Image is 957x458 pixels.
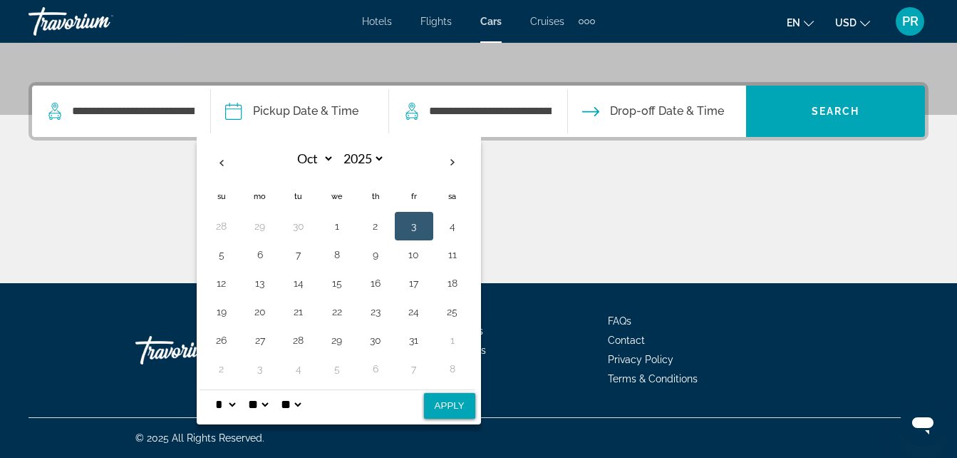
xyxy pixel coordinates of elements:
[480,16,502,27] a: Cars
[441,245,464,265] button: Day 11
[135,432,264,444] span: © 2025 All Rights Reserved.
[326,330,348,350] button: Day 29
[210,359,233,379] button: Day 2
[202,146,241,179] button: Previous month
[249,273,271,293] button: Day 13
[787,17,800,29] span: en
[608,335,645,346] a: Contact
[902,14,919,29] span: PR
[212,390,238,419] select: Select hour
[610,101,724,121] span: Drop-off Date & Time
[608,354,673,365] a: Privacy Policy
[530,16,564,27] a: Cruises
[835,17,857,29] span: USD
[210,330,233,350] button: Day 26
[403,302,425,322] button: Day 24
[420,16,452,27] a: Flights
[287,273,310,293] button: Day 14
[287,330,310,350] button: Day 28
[326,216,348,236] button: Day 1
[891,6,928,36] button: User Menu
[403,216,425,236] button: Day 3
[287,359,310,379] button: Day 4
[249,245,271,265] button: Day 6
[245,390,271,419] select: Select minute
[326,302,348,322] button: Day 22
[364,245,387,265] button: Day 9
[787,12,814,33] button: Change language
[582,86,724,137] button: Drop-off date
[900,401,946,447] iframe: Button to launch messaging window
[403,330,425,350] button: Day 31
[278,390,304,419] select: Select AM/PM
[210,216,233,236] button: Day 28
[326,359,348,379] button: Day 5
[288,146,334,171] select: Select month
[433,146,472,179] button: Next month
[362,16,392,27] a: Hotels
[249,359,271,379] button: Day 3
[287,302,310,322] button: Day 21
[812,106,860,117] span: Search
[249,330,271,350] button: Day 27
[746,86,925,137] button: Search
[364,273,387,293] button: Day 16
[441,273,464,293] button: Day 18
[326,273,348,293] button: Day 15
[210,302,233,322] button: Day 19
[403,359,425,379] button: Day 7
[579,10,595,33] button: Extra navigation items
[608,315,631,327] a: FAQs
[364,359,387,379] button: Day 6
[32,86,925,137] div: Search widget
[424,393,475,419] button: Apply
[441,330,464,350] button: Day 1
[287,245,310,265] button: Day 7
[403,245,425,265] button: Day 10
[249,216,271,236] button: Day 29
[135,329,278,372] a: Travorium
[441,216,464,236] button: Day 4
[403,273,425,293] button: Day 17
[441,302,464,322] button: Day 25
[364,302,387,322] button: Day 23
[210,245,233,265] button: Day 5
[835,12,870,33] button: Change currency
[441,359,464,379] button: Day 8
[608,373,698,385] a: Terms & Conditions
[364,330,387,350] button: Day 30
[364,216,387,236] button: Day 2
[338,146,385,171] select: Select year
[326,245,348,265] button: Day 8
[210,273,233,293] button: Day 12
[29,3,171,40] a: Travorium
[249,302,271,322] button: Day 20
[287,216,310,236] button: Day 30
[225,86,358,137] button: Pickup date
